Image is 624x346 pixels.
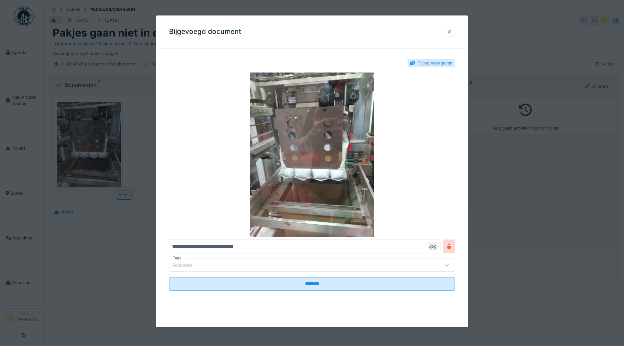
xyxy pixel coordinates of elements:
label: Tags [172,256,183,261]
img: 7d143a61-8215-4856-94f2-ab2237f87bdd-1756218960182166359387238273073.jpg [169,73,455,237]
div: .jpg [428,242,438,251]
div: Selecteer [172,262,202,269]
h3: Bijgevoegd document [169,28,241,36]
div: Ticket weergeven [418,60,453,66]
